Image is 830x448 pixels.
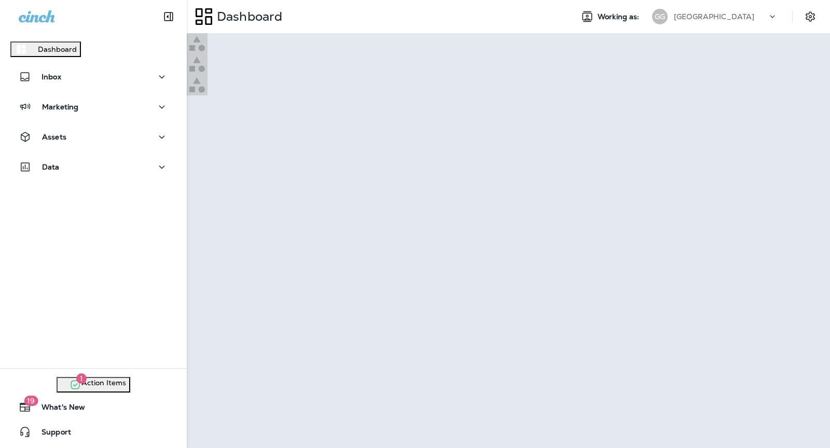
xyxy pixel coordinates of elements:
[42,133,66,141] p: Assets
[801,7,820,26] button: Settings
[652,9,668,24] div: GG
[31,428,71,440] span: Support
[598,12,642,21] span: Working as:
[81,379,126,391] span: Action Items
[154,6,183,27] button: Collapse Sidebar
[213,9,282,24] p: Dashboard
[41,73,61,81] p: Inbox
[76,373,87,384] span: 1
[42,103,78,111] p: Marketing
[674,12,754,21] p: [GEOGRAPHIC_DATA]
[42,163,60,171] p: Data
[24,396,38,406] span: 19
[31,403,85,415] span: What's New
[38,45,77,53] p: Dashboard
